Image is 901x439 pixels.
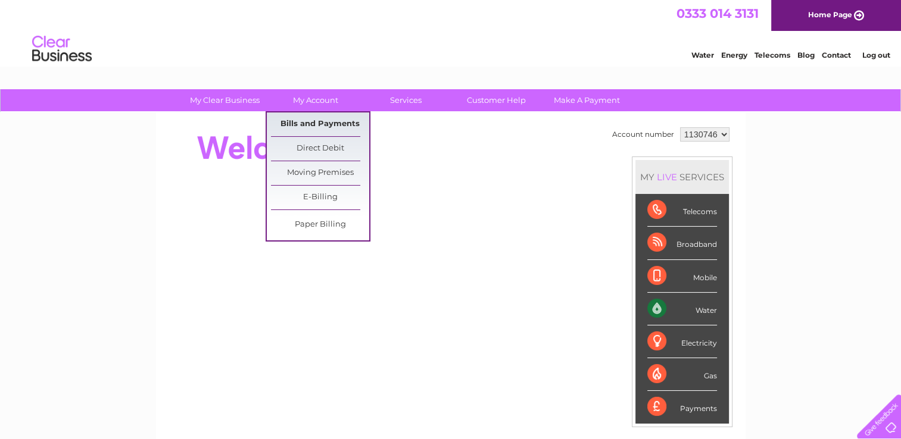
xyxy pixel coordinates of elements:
a: My Account [266,89,364,111]
a: Blog [797,51,815,59]
div: Electricity [647,325,717,358]
a: My Clear Business [176,89,274,111]
a: Contact [822,51,851,59]
a: 0333 014 3131 [676,6,759,21]
a: Telecoms [755,51,790,59]
a: Customer Help [447,89,545,111]
a: Bills and Payments [271,112,369,136]
a: Services [357,89,455,111]
div: MY SERVICES [635,160,729,194]
a: Log out [862,51,890,59]
td: Account number [609,124,677,145]
div: Mobile [647,260,717,293]
div: Telecoms [647,194,717,227]
a: Paper Billing [271,213,369,237]
div: Water [647,293,717,325]
div: LIVE [654,171,679,183]
div: Clear Business is a trading name of Verastar Limited (registered in [GEOGRAPHIC_DATA] No. 3667643... [170,7,732,58]
a: Make A Payment [538,89,636,111]
a: Direct Debit [271,137,369,161]
div: Payments [647,391,717,423]
a: Water [691,51,714,59]
img: logo.png [32,31,92,67]
div: Broadband [647,227,717,259]
a: E-Billing [271,186,369,209]
a: Energy [721,51,747,59]
div: Gas [647,358,717,391]
a: Moving Premises [271,161,369,185]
